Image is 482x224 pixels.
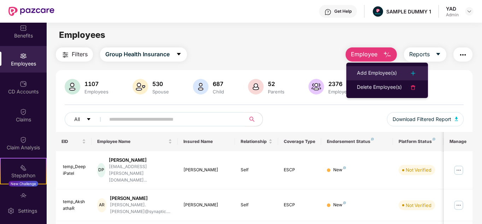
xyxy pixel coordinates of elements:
div: ESCP [284,202,316,208]
div: AR [97,198,106,212]
button: Employee [346,47,397,62]
div: Add Employee(s) [357,69,397,77]
div: 687 [211,80,225,87]
img: manageButton [453,200,464,211]
div: Admin [446,12,459,18]
th: EID [56,132,92,151]
div: Platform Status [399,139,437,144]
div: 1107 [83,80,110,87]
span: Employee Name [97,139,167,144]
button: Filters [56,47,93,62]
div: Endorsement Status [327,139,387,144]
div: SAMPLE DUMMY 1 [386,8,431,15]
div: New [333,202,346,208]
img: svg+xml;base64,PHN2ZyBpZD0iQmVuZWZpdHMiIHhtbG5zPSJodHRwOi8vd3d3LnczLm9yZy8yMDAwL3N2ZyIgd2lkdGg9Ij... [20,24,27,31]
img: svg+xml;base64,PHN2ZyBpZD0iQ2xhaW0iIHhtbG5zPSJodHRwOi8vd3d3LnczLm9yZy8yMDAwL3N2ZyIgd2lkdGg9IjIwIi... [20,136,27,143]
span: Download Filtered Report [393,115,451,123]
div: 530 [151,80,170,87]
span: Group Health Insurance [105,50,170,59]
div: Self [241,167,272,173]
div: Not Verified [406,202,431,209]
span: caret-down [176,51,182,58]
button: Allcaret-down [65,112,108,126]
img: svg+xml;base64,PHN2ZyB4bWxucz0iaHR0cDovL3d3dy53My5vcmcvMjAwMC9zdmciIHhtbG5zOnhsaW5rPSJodHRwOi8vd3... [383,51,392,59]
img: svg+xml;base64,PHN2ZyB4bWxucz0iaHR0cDovL3d3dy53My5vcmcvMjAwMC9zdmciIHdpZHRoPSI4IiBoZWlnaHQ9IjgiIH... [343,166,346,169]
img: svg+xml;base64,PHN2ZyB4bWxucz0iaHR0cDovL3d3dy53My5vcmcvMjAwMC9zdmciIHdpZHRoPSIyNCIgaGVpZ2h0PSIyNC... [61,51,70,59]
img: svg+xml;base64,PHN2ZyB4bWxucz0iaHR0cDovL3d3dy53My5vcmcvMjAwMC9zdmciIHdpZHRoPSIyMSIgaGVpZ2h0PSIyMC... [20,164,27,171]
button: Download Filtered Report [387,112,464,126]
div: [PERSON_NAME] [110,195,172,202]
span: EID [61,139,81,144]
div: [EMAIL_ADDRESS][PERSON_NAME][DOMAIN_NAME]... [109,163,172,184]
span: caret-down [435,51,441,58]
div: Spouse [151,89,170,94]
img: svg+xml;base64,PHN2ZyB4bWxucz0iaHR0cDovL3d3dy53My5vcmcvMjAwMC9zdmciIHdpZHRoPSIyNCIgaGVpZ2h0PSIyNC... [459,51,467,59]
img: svg+xml;base64,PHN2ZyB4bWxucz0iaHR0cDovL3d3dy53My5vcmcvMjAwMC9zdmciIHhtbG5zOnhsaW5rPSJodHRwOi8vd3... [133,79,148,94]
img: svg+xml;base64,PHN2ZyBpZD0iU2V0dGluZy0yMHgyMCIgeG1sbnM9Imh0dHA6Ly93d3cudzMub3JnLzIwMDAvc3ZnIiB3aW... [7,207,14,214]
button: search [245,112,263,126]
div: Delete Employee(s) [357,83,402,92]
span: caret-down [86,117,91,122]
span: Employee [351,50,377,59]
img: svg+xml;base64,PHN2ZyBpZD0iRW1wbG95ZWVzIiB4bWxucz0iaHR0cDovL3d3dy53My5vcmcvMjAwMC9zdmciIHdpZHRoPS... [20,52,27,59]
th: Employee Name [92,132,178,151]
img: svg+xml;base64,PHN2ZyB4bWxucz0iaHR0cDovL3d3dy53My5vcmcvMjAwMC9zdmciIHhtbG5zOnhsaW5rPSJodHRwOi8vd3... [65,79,80,94]
div: Employees [83,89,110,94]
span: Filters [72,50,88,59]
div: [PERSON_NAME] [109,157,172,163]
div: Stepathon [1,172,46,179]
div: [PERSON_NAME] [183,167,230,173]
img: svg+xml;base64,PHN2ZyB4bWxucz0iaHR0cDovL3d3dy53My5vcmcvMjAwMC9zdmciIHhtbG5zOnhsaW5rPSJodHRwOi8vd3... [248,79,264,94]
span: Reports [409,50,430,59]
div: temp_DeepiPatel [63,163,86,177]
div: Not Verified [406,166,431,173]
img: svg+xml;base64,PHN2ZyB4bWxucz0iaHR0cDovL3d3dy53My5vcmcvMjAwMC9zdmciIHhtbG5zOnhsaW5rPSJodHRwOi8vd3... [308,79,324,94]
div: [PERSON_NAME] [183,202,230,208]
div: Self [241,202,272,208]
img: svg+xml;base64,PHN2ZyB4bWxucz0iaHR0cDovL3d3dy53My5vcmcvMjAwMC9zdmciIHdpZHRoPSI4IiBoZWlnaHQ9IjgiIH... [343,201,346,204]
div: ESCP [284,167,316,173]
span: Employees [59,30,105,40]
img: svg+xml;base64,PHN2ZyBpZD0iRW5kb3JzZW1lbnRzIiB4bWxucz0iaHR0cDovL3d3dy53My5vcmcvMjAwMC9zdmciIHdpZH... [20,192,27,199]
div: YAD [446,5,459,12]
span: Relationship [241,139,267,144]
th: Insured Name [178,132,235,151]
img: New Pazcare Logo [8,7,54,16]
img: svg+xml;base64,PHN2ZyB4bWxucz0iaHR0cDovL3d3dy53My5vcmcvMjAwMC9zdmciIHhtbG5zOnhsaW5rPSJodHRwOi8vd3... [455,117,458,121]
button: Reportscaret-down [404,47,446,62]
div: Get Help [334,8,352,14]
div: New [333,167,346,173]
img: svg+xml;base64,PHN2ZyB4bWxucz0iaHR0cDovL3d3dy53My5vcmcvMjAwMC9zdmciIHdpZHRoPSIyNCIgaGVpZ2h0PSIyNC... [409,69,417,77]
div: temp_AkshathaR [63,199,86,212]
th: Manage [444,132,472,151]
img: svg+xml;base64,PHN2ZyBpZD0iQ0RfQWNjb3VudHMiIGRhdGEtbmFtZT0iQ0QgQWNjb3VudHMiIHhtbG5zPSJodHRwOi8vd3... [20,80,27,87]
button: Group Health Insurancecaret-down [100,47,187,62]
img: manageButton [453,165,464,176]
div: Child [211,89,225,94]
div: DP [97,163,105,177]
img: svg+xml;base64,PHN2ZyBpZD0iQ2xhaW0iIHhtbG5zPSJodHRwOi8vd3d3LnczLm9yZy8yMDAwL3N2ZyIgd2lkdGg9IjIwIi... [20,108,27,115]
span: search [245,116,259,122]
img: svg+xml;base64,PHN2ZyBpZD0iSGVscC0zMngzMiIgeG1sbnM9Imh0dHA6Ly93d3cudzMub3JnLzIwMDAvc3ZnIiB3aWR0aD... [324,8,331,16]
th: Relationship [235,132,278,151]
span: All [74,115,80,123]
div: New Challenge [8,181,38,186]
img: svg+xml;base64,PHN2ZyB4bWxucz0iaHR0cDovL3d3dy53My5vcmcvMjAwMC9zdmciIHdpZHRoPSI4IiBoZWlnaHQ9IjgiIH... [433,138,435,140]
div: Employees+dependents [327,89,383,94]
img: Pazcare_Alternative_logo-01-01.png [373,6,383,17]
th: Coverage Type [278,132,321,151]
img: svg+xml;base64,PHN2ZyB4bWxucz0iaHR0cDovL3d3dy53My5vcmcvMjAwMC9zdmciIHhtbG5zOnhsaW5rPSJodHRwOi8vd3... [193,79,208,94]
div: 2376 [327,80,383,87]
img: svg+xml;base64,PHN2ZyB4bWxucz0iaHR0cDovL3d3dy53My5vcmcvMjAwMC9zdmciIHdpZHRoPSIyNCIgaGVpZ2h0PSIyNC... [409,83,417,92]
img: svg+xml;base64,PHN2ZyBpZD0iRHJvcGRvd24tMzJ4MzIiIHhtbG5zPSJodHRwOi8vd3d3LnczLm9yZy8yMDAwL3N2ZyIgd2... [466,8,472,14]
div: Settings [16,207,39,214]
img: svg+xml;base64,PHN2ZyB4bWxucz0iaHR0cDovL3d3dy53My5vcmcvMjAwMC9zdmciIHdpZHRoPSI4IiBoZWlnaHQ9IjgiIH... [371,138,374,140]
div: Parents [266,89,286,94]
div: [PERSON_NAME].[PERSON_NAME]@synaptic.... [110,202,172,215]
div: 52 [266,80,286,87]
